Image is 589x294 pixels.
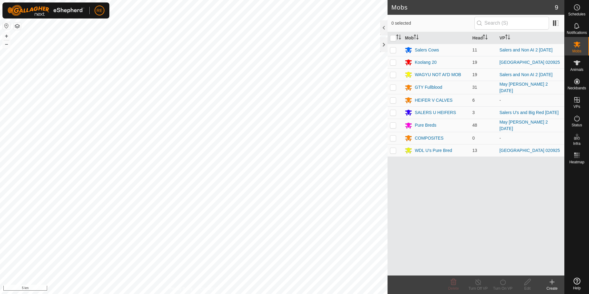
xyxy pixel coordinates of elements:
[415,47,439,53] div: Salers Cows
[200,286,218,292] a: Contact Us
[391,20,474,27] span: 0 selected
[499,110,559,115] a: Salers U's and Big Red [DATE]
[472,98,475,103] span: 6
[567,86,586,90] span: Neckbands
[472,85,477,90] span: 31
[540,286,564,291] div: Create
[571,123,582,127] span: Status
[555,3,558,12] span: 9
[3,32,10,40] button: +
[3,40,10,48] button: –
[568,12,585,16] span: Schedules
[505,35,510,40] p-sorticon: Activate to sort
[573,286,581,290] span: Help
[570,68,583,71] span: Animals
[96,7,102,14] span: RE
[474,17,549,30] input: Search (S)
[567,31,587,35] span: Notifications
[415,84,442,91] div: GTY Fullblood
[569,160,584,164] span: Heatmap
[415,147,452,154] div: WDL U's Pure Bred
[573,142,580,145] span: Infra
[3,22,10,30] button: Reset Map
[402,32,470,44] th: Mob
[472,136,475,141] span: 0
[472,123,477,128] span: 48
[499,120,548,131] a: May [PERSON_NAME] 2 [DATE]
[497,132,564,144] td: -
[499,82,548,93] a: May [PERSON_NAME] 2 [DATE]
[472,60,477,65] span: 19
[573,105,580,108] span: VPs
[448,286,459,291] span: Delete
[565,275,589,292] a: Help
[169,286,193,292] a: Privacy Policy
[490,286,515,291] div: Turn On VP
[472,110,475,115] span: 3
[7,5,84,16] img: Gallagher Logo
[472,148,477,153] span: 13
[515,286,540,291] div: Edit
[391,4,554,11] h2: Mobs
[415,122,436,129] div: Pure Breds
[415,71,461,78] div: WAGYU NOT AI'D MOB
[497,32,564,44] th: VP
[415,135,443,141] div: COMPOSITES
[466,286,490,291] div: Turn Off VP
[499,148,560,153] a: [GEOGRAPHIC_DATA] 020925
[572,49,581,53] span: Mobs
[472,72,477,77] span: 19
[415,97,453,104] div: HEIFER V CALVES
[396,35,401,40] p-sorticon: Activate to sort
[483,35,488,40] p-sorticon: Activate to sort
[499,60,560,65] a: [GEOGRAPHIC_DATA] 020925
[499,72,553,77] a: Salers and Non AI 2 [DATE]
[14,22,21,30] button: Map Layers
[415,109,456,116] div: SALERS U HEIFERS
[414,35,419,40] p-sorticon: Activate to sort
[497,94,564,106] td: -
[499,47,553,52] a: Salers and Non AI 2 [DATE]
[472,47,477,52] span: 11
[415,59,437,66] div: Koolang 20
[470,32,497,44] th: Head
